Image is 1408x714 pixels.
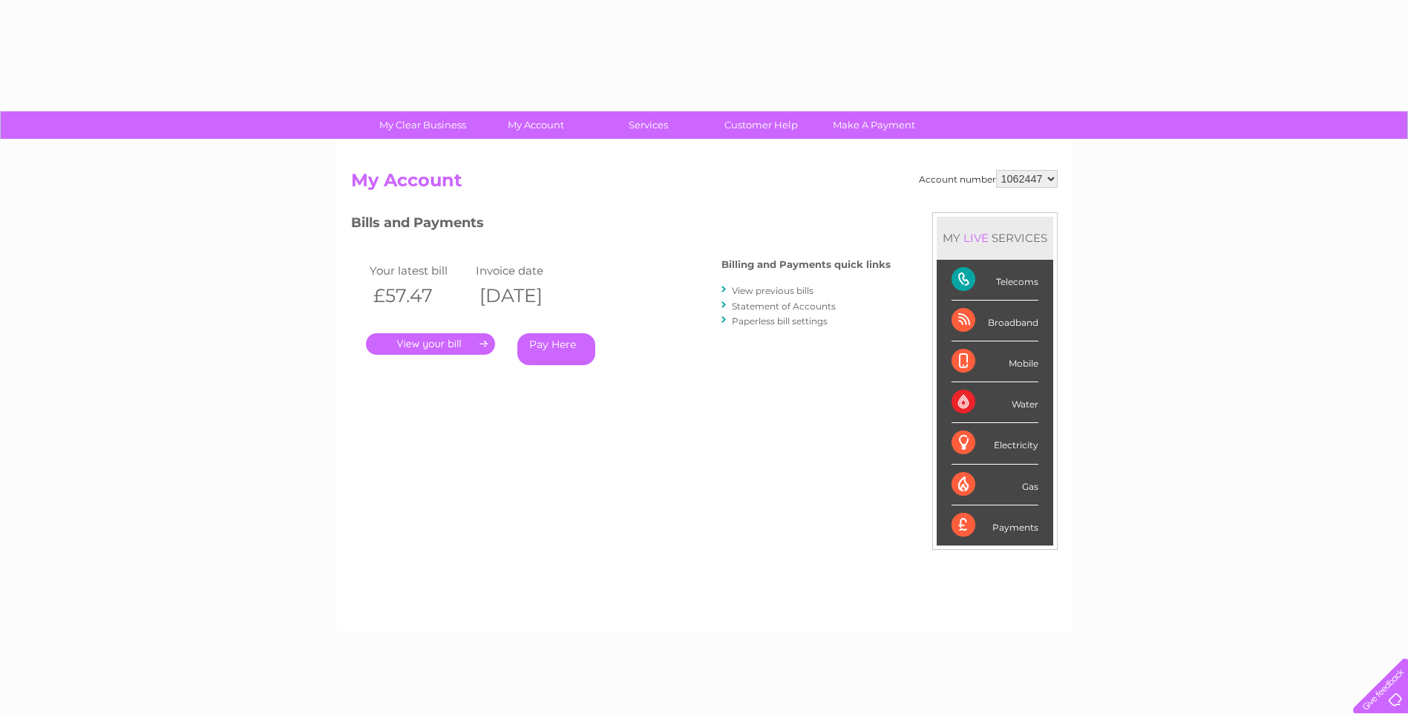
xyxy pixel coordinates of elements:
th: [DATE] [472,281,579,311]
div: MY SERVICES [937,217,1053,259]
td: Your latest bill [366,261,473,281]
div: Account number [919,170,1058,188]
h3: Bills and Payments [351,212,891,238]
div: Payments [952,505,1038,546]
td: Invoice date [472,261,579,281]
a: View previous bills [732,285,813,296]
h2: My Account [351,170,1058,198]
a: Paperless bill settings [732,315,828,327]
h4: Billing and Payments quick links [721,259,891,270]
a: . [366,333,495,355]
a: Customer Help [700,111,822,139]
div: Mobile [952,341,1038,382]
a: My Account [474,111,597,139]
a: Pay Here [517,333,595,365]
a: Make A Payment [813,111,935,139]
div: LIVE [960,231,992,245]
a: My Clear Business [361,111,484,139]
a: Statement of Accounts [732,301,836,312]
a: Services [587,111,710,139]
div: Telecoms [952,260,1038,301]
th: £57.47 [366,281,473,311]
div: Electricity [952,423,1038,464]
div: Gas [952,465,1038,505]
div: Broadband [952,301,1038,341]
div: Water [952,382,1038,423]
